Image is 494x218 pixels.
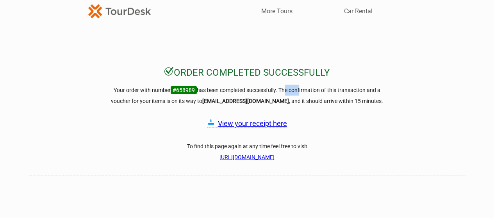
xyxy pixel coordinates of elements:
h3: To find this page again at any time feel free to visit [107,141,388,163]
strong: [EMAIL_ADDRESS][DOMAIN_NAME] [202,98,289,104]
a: [URL][DOMAIN_NAME] [219,154,275,160]
a: More Tours [261,7,292,16]
button: Open LiveChat chat widget [90,12,99,21]
img: TourDesk-logo-td-orange-v1.png [88,4,151,18]
p: We're away right now. Please check back later! [11,14,88,20]
a: Car Rental [344,7,373,16]
span: #658989 [171,86,197,94]
h3: Your order with number has been completed successfully. The confirmation of this transaction and ... [107,85,388,106]
a: View your receipt here [218,119,287,128]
